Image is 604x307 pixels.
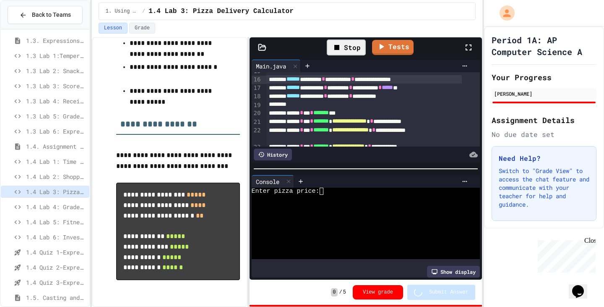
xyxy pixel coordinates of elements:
[499,167,589,209] p: Switch to "Grade View" to access the chat feature and communicate with your teacher for help and ...
[26,66,86,75] span: 1.3 Lab 2: Snack Budget Tracker
[106,8,139,15] span: 1. Using Objects and Methods
[26,218,86,226] span: 1.4 Lab 5: Fitness Tracker Debugger
[252,177,284,186] div: Console
[252,92,262,101] div: 18
[99,23,128,34] button: Lesson
[252,62,290,71] div: Main.java
[252,109,262,118] div: 20
[254,149,292,160] div: History
[252,188,320,195] span: Enter pizza price:
[343,289,346,296] span: 5
[129,23,155,34] button: Grade
[26,127,86,136] span: 1.3 Lab 6: Expression Evaluator Fix
[331,288,337,297] span: 0
[492,71,596,83] h2: Your Progress
[26,97,86,105] span: 1.3 Lab 4: Receipt Formatter
[26,278,86,287] span: 1.4 Quiz 3-Expressions and Assignment Statements
[26,51,86,60] span: 1.3 Lab 1:Temperature Display Fix
[353,285,403,299] button: View grade
[26,36,86,45] span: 1.3. Expressions and Output [New]
[492,34,596,58] h1: Period 1A: AP Computer Science A
[26,157,86,166] span: 1.4 Lab 1: Time Card Calculator
[372,40,414,55] a: Tests
[26,248,86,257] span: 1.4 Quiz 1-Expressions and Assignment Statements
[491,3,517,23] div: My Account
[534,237,596,273] iframe: chat widget
[26,112,86,121] span: 1.3 Lab 5: Grade Calculator Pro
[32,10,71,19] span: Back to Teams
[26,233,86,241] span: 1.4 Lab 6: Investment Portfolio Tracker
[492,129,596,139] div: No due date set
[252,76,262,84] div: 16
[26,263,86,272] span: 1.4 Quiz 2-Expressions and Assignment Statements
[569,273,596,299] iframe: chat widget
[252,126,262,143] div: 22
[427,266,480,278] div: Show display
[26,293,86,302] span: 1.5. Casting and Ranges of Values
[499,153,589,163] h3: Need Help?
[252,101,262,110] div: 19
[252,118,262,126] div: 21
[494,90,594,97] div: [PERSON_NAME]
[26,172,86,181] span: 1.4 Lab 2: Shopping Receipt Builder
[26,187,86,196] span: 1.4 Lab 3: Pizza Delivery Calculator
[26,81,86,90] span: 1.3 Lab 3: Score Board Fixer
[339,289,342,296] span: /
[26,142,86,151] span: 1.4. Assignment and Input
[142,8,145,15] span: /
[327,39,366,55] div: Stop
[252,143,262,152] div: 23
[148,6,294,16] span: 1.4 Lab 3: Pizza Delivery Calculator
[429,289,469,296] span: Submit Answer
[492,114,596,126] h2: Assignment Details
[252,84,262,92] div: 17
[3,3,58,53] div: Chat with us now!Close
[26,202,86,211] span: 1.4 Lab 4: Grade Point Average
